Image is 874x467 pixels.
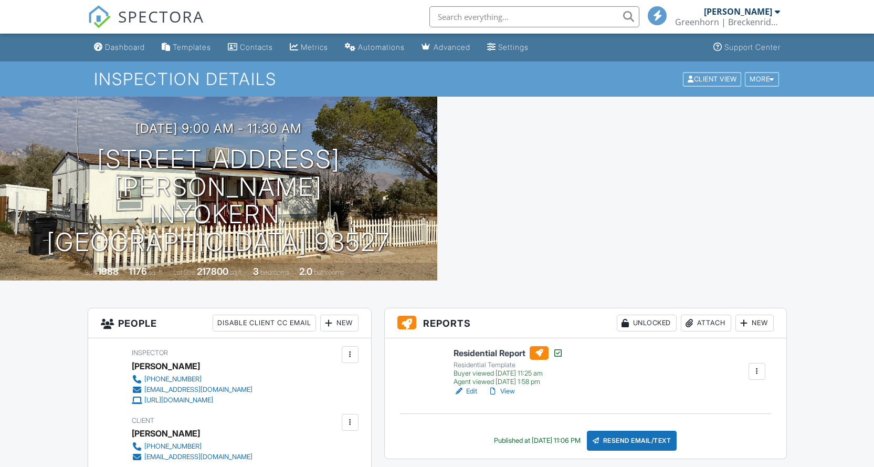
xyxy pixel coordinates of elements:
[85,268,96,276] span: Built
[286,38,332,57] a: Metrics
[301,43,328,51] div: Metrics
[709,38,785,57] a: Support Center
[224,38,277,57] a: Contacts
[385,308,786,338] h3: Reports
[240,43,273,51] div: Contacts
[144,375,202,383] div: [PHONE_NUMBER]
[745,72,779,86] div: More
[94,70,780,88] h1: Inspection Details
[494,437,581,445] div: Published at [DATE] 11:06 PM
[704,6,772,17] div: [PERSON_NAME]
[144,386,252,394] div: [EMAIL_ADDRESS][DOMAIN_NAME]
[132,395,252,406] a: [URL][DOMAIN_NAME]
[682,75,744,82] a: Client View
[341,38,409,57] a: Automations (Basic)
[132,374,252,385] a: [PHONE_NUMBER]
[587,431,677,451] div: Resend Email/Text
[132,385,252,395] a: [EMAIL_ADDRESS][DOMAIN_NAME]
[617,315,677,331] div: Unlocked
[320,315,359,331] div: New
[314,268,344,276] span: bathrooms
[157,38,215,57] a: Templates
[253,266,259,277] div: 3
[132,417,154,424] span: Client
[683,72,741,86] div: Client View
[197,266,228,277] div: 217800
[675,17,780,27] div: Greenhorn | Breckenridge, LLC
[132,426,200,441] div: [PERSON_NAME]
[88,14,204,36] a: SPECTORA
[149,268,163,276] span: sq. ft.
[129,266,147,277] div: 1176
[454,346,563,386] a: Residential Report Residential Template Buyer viewed [DATE] 11:25 am Agent viewed [DATE] 1:58 pm
[144,453,252,461] div: [EMAIL_ADDRESS][DOMAIN_NAME]
[454,369,563,378] div: Buyer viewed [DATE] 11:25 am
[173,268,195,276] span: Lot Size
[90,38,149,57] a: Dashboard
[498,43,529,51] div: Settings
[483,38,533,57] a: Settings
[173,43,211,51] div: Templates
[144,396,213,404] div: [URL][DOMAIN_NAME]
[98,266,119,277] div: 1988
[735,315,774,331] div: New
[454,361,563,369] div: Residential Template
[88,5,111,28] img: The Best Home Inspection Software - Spectora
[358,43,405,51] div: Automations
[135,121,302,136] h3: [DATE] 9:00 am - 11:30 am
[454,386,477,397] a: Edit
[88,308,371,338] h3: People
[105,43,145,51] div: Dashboard
[118,5,204,27] span: SPECTORA
[230,268,243,276] span: sq.ft.
[260,268,289,276] span: bedrooms
[429,6,639,27] input: Search everything...
[132,452,252,462] a: [EMAIL_ADDRESS][DOMAIN_NAME]
[724,43,781,51] div: Support Center
[132,349,168,357] span: Inspector
[132,441,252,452] a: [PHONE_NUMBER]
[132,358,200,374] div: [PERSON_NAME]
[681,315,731,331] div: Attach
[144,442,202,451] div: [PHONE_NUMBER]
[454,346,563,360] h6: Residential Report
[454,378,563,386] div: Agent viewed [DATE] 1:58 pm
[488,386,515,397] a: View
[434,43,470,51] div: Advanced
[17,146,420,256] h1: [STREET_ADDRESS][PERSON_NAME] Inyokern, [GEOGRAPHIC_DATA] 93527
[417,38,475,57] a: Advanced
[299,266,312,277] div: 2.0
[213,315,316,331] div: Disable Client CC Email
